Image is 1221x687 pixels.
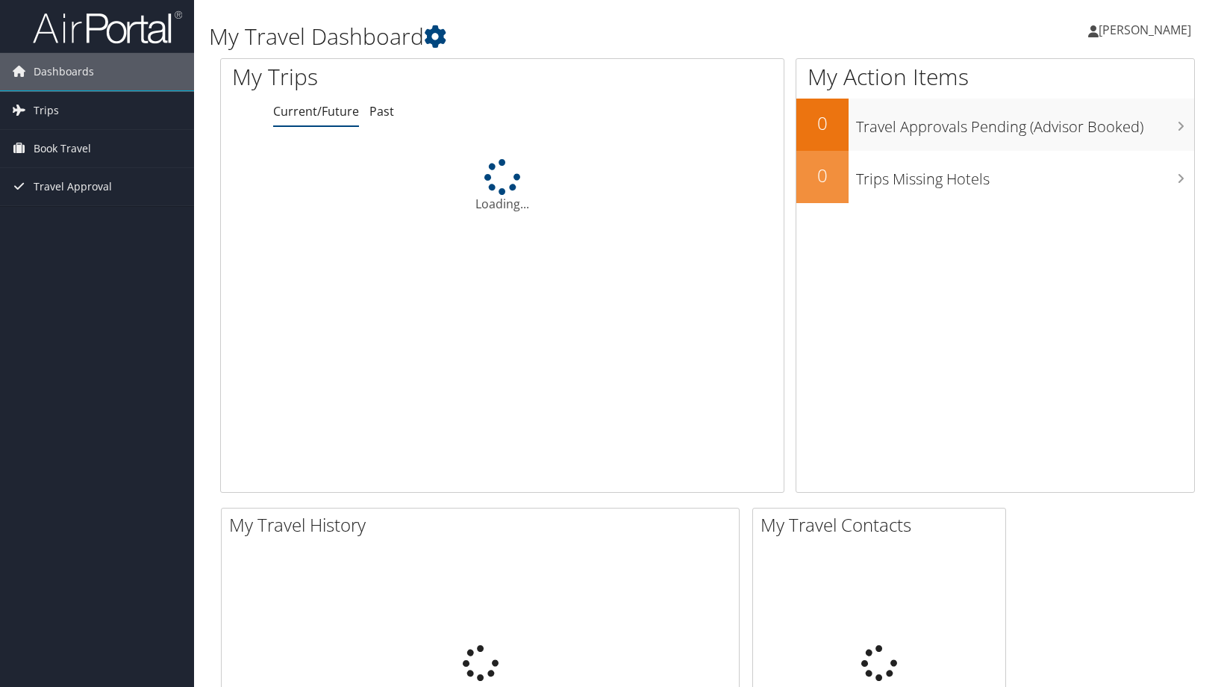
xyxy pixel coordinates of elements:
[34,53,94,90] span: Dashboards
[34,130,91,167] span: Book Travel
[369,103,394,119] a: Past
[273,103,359,119] a: Current/Future
[1099,22,1191,38] span: [PERSON_NAME]
[1088,7,1206,52] a: [PERSON_NAME]
[796,151,1194,203] a: 0Trips Missing Hotels
[232,61,538,93] h1: My Trips
[796,163,849,188] h2: 0
[229,512,739,538] h2: My Travel History
[856,109,1194,137] h3: Travel Approvals Pending (Advisor Booked)
[796,111,849,136] h2: 0
[761,512,1005,538] h2: My Travel Contacts
[33,10,182,45] img: airportal-logo.png
[209,21,874,52] h1: My Travel Dashboard
[34,168,112,205] span: Travel Approval
[796,99,1194,151] a: 0Travel Approvals Pending (Advisor Booked)
[221,159,784,213] div: Loading...
[34,92,59,129] span: Trips
[796,61,1194,93] h1: My Action Items
[856,161,1194,190] h3: Trips Missing Hotels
